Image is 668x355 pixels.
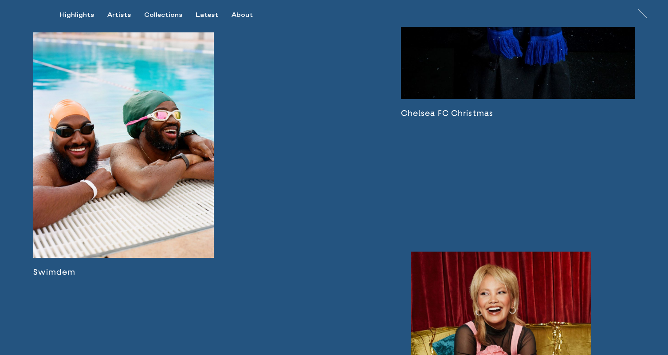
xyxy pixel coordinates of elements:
button: Highlights [60,11,107,19]
div: Collections [144,11,182,19]
div: Artists [107,11,131,19]
div: Latest [196,11,218,19]
button: About [232,11,266,19]
button: Collections [144,11,196,19]
div: About [232,11,253,19]
button: Latest [196,11,232,19]
button: Artists [107,11,144,19]
div: Highlights [60,11,94,19]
